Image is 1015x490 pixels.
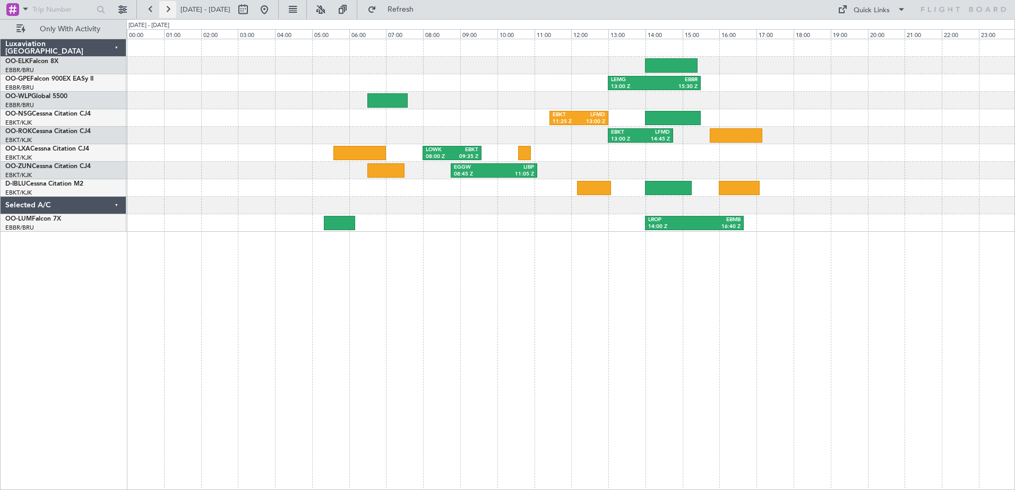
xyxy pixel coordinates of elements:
div: 07:00 [386,29,423,39]
a: OO-ROKCessna Citation CJ4 [5,128,91,135]
div: LFMD [579,111,605,119]
div: EBKT [452,146,478,154]
button: Quick Links [832,1,911,18]
div: 20:00 [868,29,905,39]
div: 17:00 [756,29,794,39]
div: 15:30 Z [655,83,698,91]
a: OO-WLPGlobal 5500 [5,93,67,100]
div: 11:00 [535,29,572,39]
div: 09:00 [460,29,497,39]
div: 04:00 [275,29,312,39]
div: 16:40 Z [694,223,741,231]
a: OO-ZUNCessna Citation CJ4 [5,163,91,170]
span: OO-ELK [5,58,29,65]
div: EBKT [553,111,579,119]
div: LIBP [494,164,534,171]
div: 02:00 [201,29,238,39]
div: 12:00 [571,29,608,39]
span: OO-LUM [5,216,32,222]
span: OO-ROK [5,128,32,135]
div: EBBR [655,76,698,84]
div: LROP [648,216,694,224]
div: 16:00 [719,29,756,39]
span: OO-ZUN [5,163,32,170]
span: OO-WLP [5,93,31,100]
a: EBKT/KJK [5,189,32,197]
span: OO-LXA [5,146,30,152]
div: 21:00 [905,29,942,39]
a: OO-ELKFalcon 8X [5,58,58,65]
div: 14:00 [646,29,683,39]
div: 08:00 [423,29,460,39]
div: 22:00 [942,29,979,39]
span: OO-NSG [5,111,32,117]
button: Only With Activity [12,21,115,38]
a: EBKT/KJK [5,154,32,162]
div: 13:00 [608,29,646,39]
div: 06:00 [349,29,386,39]
div: 11:05 Z [494,171,534,178]
div: 14:00 Z [648,223,694,231]
span: D-IBLU [5,181,26,187]
div: 10:00 [497,29,535,39]
a: EBBR/BRU [5,101,34,109]
div: 13:00 Z [611,83,654,91]
div: 14:45 Z [640,136,669,143]
div: 15:00 [683,29,720,39]
a: EBKT/KJK [5,136,32,144]
input: Trip Number [32,2,93,17]
div: 08:00 Z [426,153,452,161]
a: EBBR/BRU [5,66,34,74]
div: LEMG [611,76,654,84]
span: Refresh [379,6,423,13]
div: 19:00 [831,29,868,39]
div: 11:25 Z [553,118,579,126]
a: OO-LUMFalcon 7X [5,216,61,222]
div: EBMB [694,216,741,224]
a: D-IBLUCessna Citation M2 [5,181,83,187]
div: 13:00 Z [611,136,640,143]
a: OO-NSGCessna Citation CJ4 [5,111,91,117]
div: [DATE] - [DATE] [128,21,169,30]
span: [DATE] - [DATE] [180,5,230,14]
div: LOWK [426,146,452,154]
div: EGGW [454,164,494,171]
a: EBBR/BRU [5,84,34,92]
a: EBBR/BRU [5,224,34,232]
div: 05:00 [312,29,349,39]
div: 00:00 [127,29,164,39]
div: EBKT [611,129,640,136]
span: OO-GPE [5,76,30,82]
div: 13:00 Z [579,118,605,126]
div: LFMD [640,129,669,136]
div: 03:00 [238,29,275,39]
div: 09:35 Z [452,153,478,161]
div: 18:00 [794,29,831,39]
a: EBKT/KJK [5,119,32,127]
div: 08:45 Z [454,171,494,178]
a: OO-LXACessna Citation CJ4 [5,146,89,152]
span: Only With Activity [28,25,112,33]
button: Refresh [363,1,426,18]
div: 01:00 [164,29,201,39]
a: EBKT/KJK [5,171,32,179]
div: Quick Links [854,5,890,16]
a: OO-GPEFalcon 900EX EASy II [5,76,93,82]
